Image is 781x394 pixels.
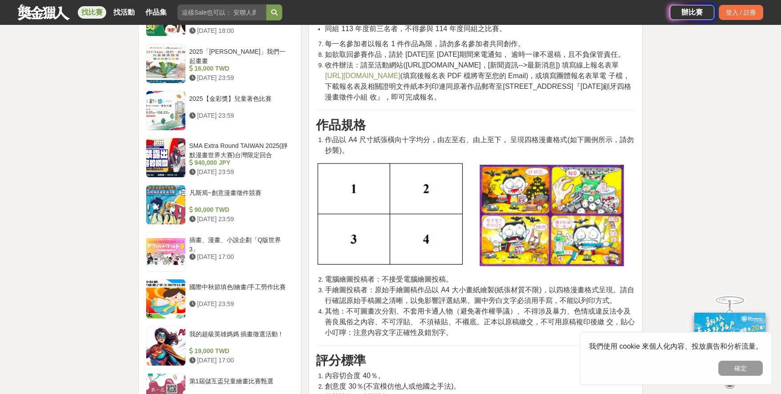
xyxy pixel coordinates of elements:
span: (填寫後報名表 PDF 檔將寄至您的 Email)，或填寫團體報名表單電 子檔，下載報名表及相關證明文件紙本列印連同原著作品郵寄至[STREET_ADDRESS]『[DATE]顧牙四格漫畫徵件小... [325,72,631,101]
span: 創意度 30％(不宜模仿他人或他國之手法)。 [325,382,461,390]
a: SMA Extra Round TAIWAN 2025(靜默漫畫世界大賽)台灣限定回合 940,000 JPY [DATE] 23:59 [146,138,294,178]
div: 我的超級英雄媽媽 插畫徵選活動 ! [189,330,291,346]
div: [DATE] 17:00 [189,252,291,262]
div: 2025【金彩獎】兒童著色比賽 [189,94,291,111]
div: 國際中秋節填色/繪畫/手工勞作比賽 [189,283,291,299]
div: 16,000 TWD [189,64,291,73]
div: [DATE] 23:59 [189,299,291,309]
span: 每一名參加者以報名 1 件作品為限，請勿多名參加者共同創作。 [325,40,525,48]
div: 插畫、漫畫、小說企劃「Q版世界3」 [189,235,291,252]
img: ff197300-f8ee-455f-a0ae-06a3645bc375.jpg [694,313,765,372]
input: 這樣Sale也可以： 安聯人壽創意銷售法募集 [177,4,266,20]
div: [DATE] 23:59 [189,111,291,120]
a: 找活動 [110,6,138,19]
a: 作品集 [142,6,170,19]
span: 電腦繪圖投稿者：不接受電腦繪圖投稿。 [325,275,453,283]
strong: 評分標準 [316,354,366,367]
div: 第1屆儲互盃兒童繪畫比賽甄選 [189,377,291,394]
span: 作品以 A4 尺寸紙張橫向十字均分，由左至右、由上至下， 呈現四格漫畫格式(如下圖例所示，請勿抄襲)。 [325,136,633,154]
a: [URL][DOMAIN_NAME] [325,72,400,80]
div: SMA Extra Round TAIWAN 2025(靜默漫畫世界大賽)台灣限定回合 [189,141,291,158]
a: 2025【金彩獎】兒童著色比賽 [DATE] 23:59 [146,91,294,131]
a: 國際中秋節填色/繪畫/手工勞作比賽 [DATE] 23:59 [146,279,294,319]
a: 凡斯焉~創意漫畫徵件競賽 90,000 TWD [DATE] 23:59 [146,185,294,225]
div: [DATE] 23:59 [189,73,291,83]
span: 其他：不可圖畫次分割、不套用卡通人物（避免著作權爭議）、不得涉及暴力、色情或違反法令及善良風俗之內容、不可浮貼、 不須裱貼、不襯底。正本以原稿繳交，不可用原稿複印後繳 交，貼心小叮嚀：注意內容文... [325,307,635,336]
span: 手繪圖投稿者：原始手繪圖稿作品以 A4 大小畫紙繪製(紙張材質不限)，以四格漫畫格式呈現。請自行確認原始手稿圖之清晰，以免影響評選結果。圖中旁白文字必須用手寫，不能以列印方式。 [325,286,634,304]
div: [DATE] 18:00 [189,26,291,36]
img: 5a00b0d2-dd6a-487b-83e5-b8c6766377ca.png [316,162,626,269]
span: 內容切合度 40％。 [325,372,384,379]
span: 如欲取回參賽作品，請於 [DATE]至 [DATE]期間來電通知， 逾時一律不退稿，且不負保管責任。 [325,51,625,58]
a: 找比賽 [78,6,106,19]
a: 插畫、漫畫、小說企劃「Q版世界3」 [DATE] 17:00 [146,232,294,272]
span: 同組 113 年度前三名者，不得參與 114 年度同組之比賽。 [325,25,506,32]
a: 辦比賽 [670,5,714,20]
div: 940,000 JPY [189,158,291,167]
div: [DATE] 17:00 [189,356,291,365]
span: 收件辦法：請至活動網站([URL][DOMAIN_NAME]，[新聞資訊-->最新消息]) 填寫線上報名表單 [325,61,619,69]
span: 我們使用 cookie 來個人化內容、投放廣告和分析流量。 [589,342,763,350]
div: 19,000 TWD [189,346,291,356]
a: 我的超級英雄媽媽 插畫徵選活動 ! 19,000 TWD [DATE] 17:00 [146,326,294,366]
div: 登入 / 註冊 [719,5,763,20]
strong: 作品規格 [316,118,366,132]
button: 確定 [718,361,763,376]
div: [DATE] 23:59 [189,215,291,224]
div: 90,000 TWD [189,205,291,215]
a: 2025「[PERSON_NAME]」我們一起畫畫 16,000 TWD [DATE] 23:59 [146,44,294,84]
div: 凡斯焉~創意漫畫徵件競賽 [189,188,291,205]
div: 2025「[PERSON_NAME]」我們一起畫畫 [189,47,291,64]
div: [DATE] 23:59 [189,167,291,177]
